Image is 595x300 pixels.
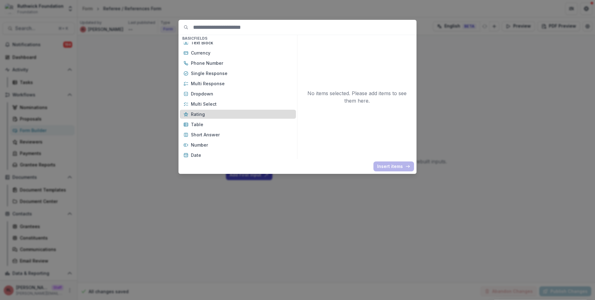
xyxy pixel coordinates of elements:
[191,60,292,66] p: Phone Number
[373,161,414,171] button: Insert items
[191,39,292,46] p: Text Block
[191,90,292,97] p: Dropdown
[191,152,292,158] p: Date
[191,142,292,148] p: Number
[191,131,292,138] p: Short Answer
[191,50,292,56] p: Currency
[304,90,410,104] p: No items selected. Please add items to see them here.
[180,35,296,42] h4: Basic Fields
[191,80,292,87] p: Multi Response
[191,70,292,77] p: Single Response
[191,111,292,117] p: Rating
[191,101,292,107] p: Multi Select
[191,121,292,128] p: Table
